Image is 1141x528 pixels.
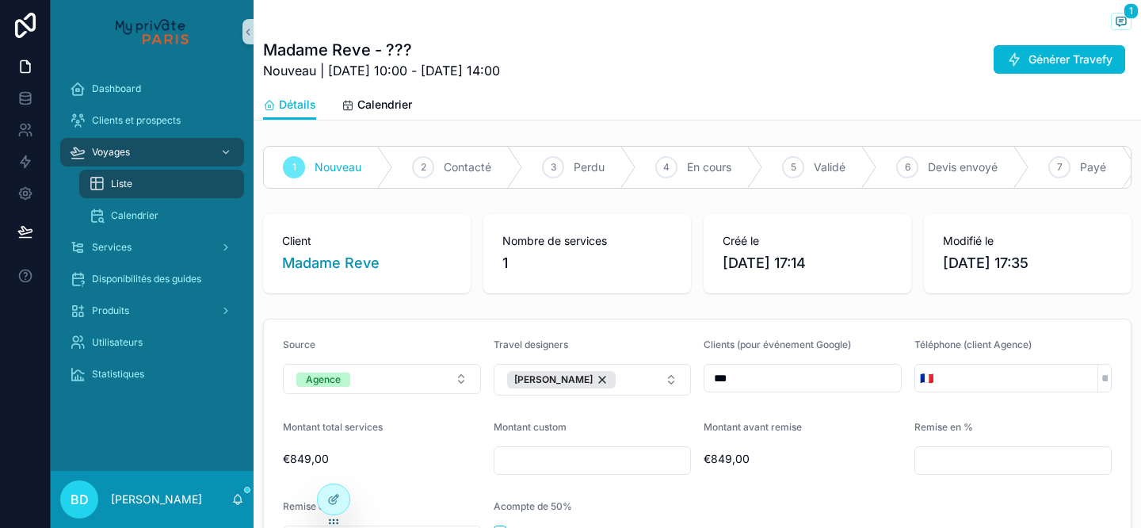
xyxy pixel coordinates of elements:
[502,233,672,249] span: Nombre de services
[111,209,158,222] span: Calendrier
[1028,52,1112,67] span: Générer Travefy
[514,373,593,386] span: [PERSON_NAME]
[263,39,500,61] h1: Madame Reve - ???
[315,159,361,175] span: Nouveau
[92,273,201,285] span: Disponibilités des guides
[92,82,141,95] span: Dashboard
[71,490,89,509] span: BD
[92,336,143,349] span: Utilisateurs
[704,421,802,433] span: Montant avant remise
[92,114,181,127] span: Clients et prospects
[421,161,426,174] span: 2
[342,90,412,122] a: Calendrier
[92,146,130,159] span: Voyages
[60,75,244,103] a: Dashboard
[494,500,572,512] span: Acompte de 50%
[60,328,244,357] a: Utilisateurs
[1111,13,1131,33] button: 1
[283,339,315,350] span: Source
[994,45,1125,74] button: Générer Travefy
[723,233,892,249] span: Créé le
[79,201,244,230] a: Calendrier
[357,97,412,113] span: Calendrier
[494,421,567,433] span: Montant custom
[283,364,481,394] button: Select Button
[282,252,380,274] a: Madame Reve
[928,159,998,175] span: Devis envoyé
[111,492,202,507] p: [PERSON_NAME]
[283,451,481,467] span: €849,00
[704,339,851,350] span: Clients (pour événement Google)
[551,161,556,174] span: 3
[914,421,973,433] span: Remise en %
[60,297,244,325] a: Produits
[92,368,144,381] span: Statistiques
[283,421,383,433] span: Montant total services
[574,159,605,175] span: Perdu
[915,364,938,392] button: Select Button
[292,161,296,174] span: 1
[1080,159,1106,175] span: Payé
[60,265,244,293] a: Disponibilités des guides
[943,233,1112,249] span: Modifié le
[663,161,670,174] span: 4
[51,63,254,409] div: scrollable content
[282,233,452,249] span: Client
[814,159,845,175] span: Validé
[1057,161,1063,174] span: 7
[111,178,132,190] span: Liste
[502,252,672,274] span: 1
[92,304,129,317] span: Produits
[79,170,244,198] a: Liste
[60,106,244,135] a: Clients et prospects
[494,364,692,396] button: Select Button
[704,451,902,467] span: €849,00
[791,161,796,174] span: 5
[306,373,341,387] div: Agence
[1124,3,1139,19] span: 1
[60,233,244,262] a: Services
[116,19,188,44] img: App logo
[60,138,244,166] a: Voyages
[279,97,316,113] span: Détails
[283,500,338,512] span: Remise en €
[494,339,568,350] span: Travel designers
[60,360,244,388] a: Statistiques
[920,370,933,386] span: 🇫🇷
[905,161,910,174] span: 6
[723,252,892,274] span: [DATE] 17:14
[444,159,491,175] span: Contacté
[943,252,1112,274] span: [DATE] 17:35
[263,90,316,121] a: Détails
[687,159,731,175] span: En cours
[914,339,1032,350] span: Téléphone (client Agence)
[92,241,132,254] span: Services
[507,371,616,388] button: Unselect 2
[263,61,500,80] span: Nouveau | [DATE] 10:00 - [DATE] 14:00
